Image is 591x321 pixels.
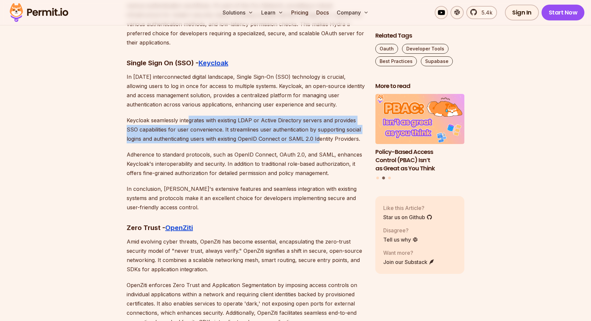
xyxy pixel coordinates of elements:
[127,184,365,212] p: In conclusion, [PERSON_NAME]'s extensive features and seamless integration with existing systems ...
[127,59,199,67] strong: Single Sign On (SSO) -
[375,94,464,144] img: Policy-Based Access Control (PBAC) Isn’t as Great as You Think
[383,226,418,234] p: Disagree?
[127,237,365,274] p: Amid evolving cyber threats, OpenZiti has become essential, encapsulating the zero-trust security...
[375,94,464,173] a: Policy-Based Access Control (PBAC) Isn’t as Great as You ThinkPolicy-Based Access Control (PBAC) ...
[127,116,365,143] p: Keycloak seamlessly integrates with existing LDAP or Active Directory servers and provides SSO ca...
[466,6,497,19] a: 5.4k
[375,32,464,40] h2: Related Tags
[375,94,464,181] div: Posts
[375,56,417,66] a: Best Practices
[375,148,464,172] h3: Policy-Based Access Control (PBAC) Isn’t as Great as You Think
[505,5,539,20] a: Sign In
[375,82,464,90] h2: More to read
[259,6,286,19] button: Learn
[478,9,492,16] span: 5.4k
[382,177,385,180] button: Go to slide 2
[402,44,449,54] a: Developer Tools
[199,59,228,67] a: Keycloak
[127,72,365,109] p: In [DATE] interconnected digital landscape, Single Sign-On (SSO) technology is crucial, allowing ...
[383,213,432,221] a: Star us on Github
[127,150,365,178] p: Adherence to standard protocols, such as OpenID Connect, OAuth 2.0, and SAML, enhances Keycloak's...
[220,6,256,19] button: Solutions
[165,224,193,232] a: OpenZiti
[314,6,331,19] a: Docs
[375,94,464,173] li: 2 of 3
[383,236,418,244] a: Tell us why
[7,1,71,24] img: Permit logo
[375,44,398,54] a: Oauth
[376,177,379,179] button: Go to slide 1
[421,56,453,66] a: Supabase
[383,204,432,212] p: Like this Article?
[127,224,165,232] strong: Zero Trust -
[383,258,435,266] a: Join our Substack
[542,5,585,20] a: Start Now
[334,6,371,19] button: Company
[289,6,311,19] a: Pricing
[388,177,391,179] button: Go to slide 3
[383,249,435,257] p: Want more?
